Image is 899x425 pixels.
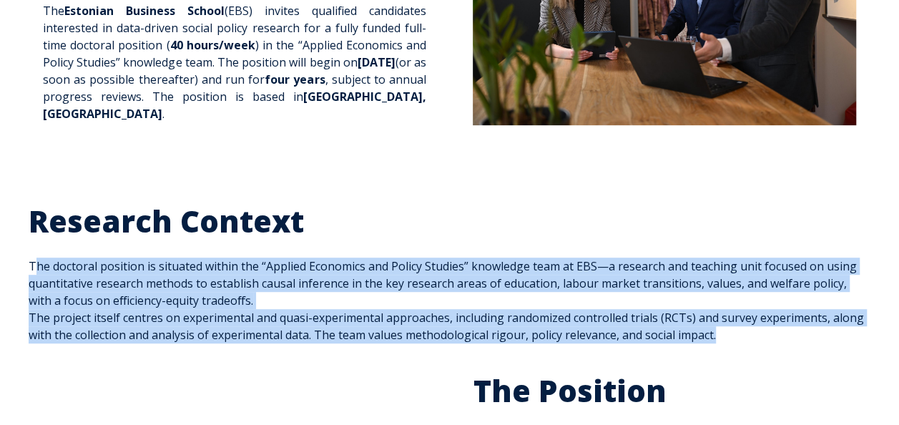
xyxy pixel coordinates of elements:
[64,3,225,19] span: Estonian Business School
[29,202,870,343] span: The doctoral position is situated within the “Applied Economics and Policy Studies” knowledge tea...
[265,72,325,87] span: four years
[29,202,870,240] h2: Research Context
[473,372,870,410] h2: The Position
[358,54,396,70] span: [DATE]
[43,2,426,122] p: The (EBS) invites qualified candidates interested in data-driven social policy research for a ful...
[170,37,255,53] span: 40 hours/week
